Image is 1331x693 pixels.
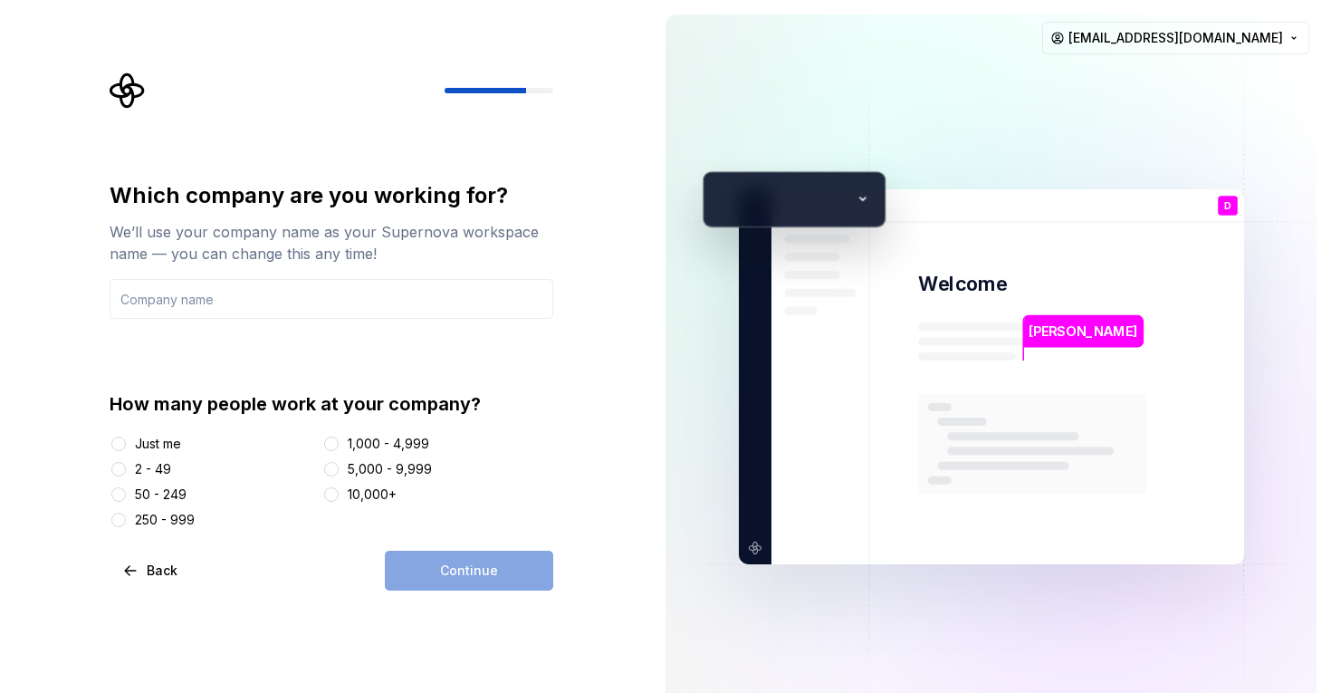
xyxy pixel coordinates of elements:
svg: Supernova Logo [110,72,146,109]
p: Welcome [918,271,1007,297]
p: D [1223,201,1230,211]
input: Company name [110,279,553,319]
button: Back [110,551,193,591]
span: Back [147,562,177,580]
div: 50 - 249 [135,486,187,504]
div: 10,000+ [348,486,397,504]
span: [EMAIL_ADDRESS][DOMAIN_NAME] [1068,29,1283,47]
div: 5,000 - 9,999 [348,460,432,478]
div: We’ll use your company name as your Supernova workspace name — you can change this any time! [110,221,553,265]
div: How many people work at your company? [110,391,553,417]
button: [EMAIL_ADDRESS][DOMAIN_NAME] [1042,22,1309,54]
div: 250 - 999 [135,511,195,529]
div: 1,000 - 4,999 [348,435,429,453]
div: Which company are you working for? [110,181,553,210]
div: 2 - 49 [135,460,171,478]
div: Just me [135,435,181,453]
p: [PERSON_NAME] [1029,322,1137,342]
